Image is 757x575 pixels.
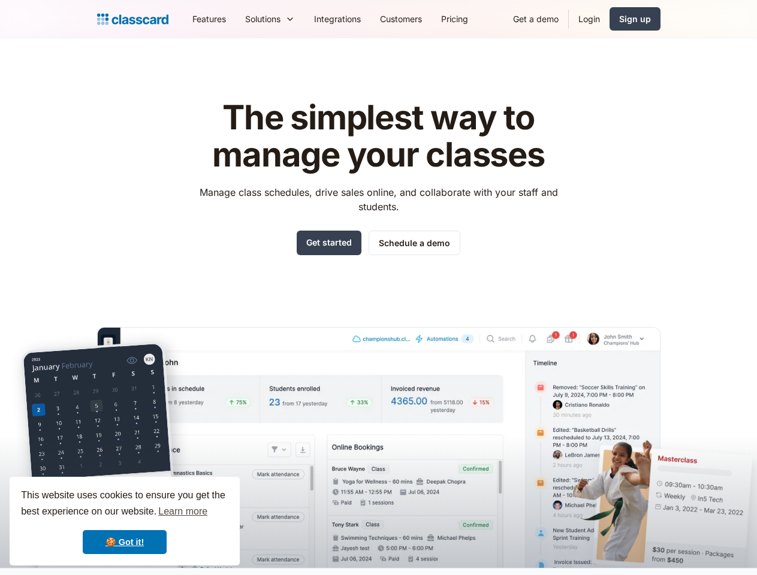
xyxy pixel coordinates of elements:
[297,231,361,255] a: Get started
[236,5,304,32] div: Solutions
[569,5,610,32] a: Login
[245,13,281,25] div: Solutions
[83,530,167,554] a: dismiss cookie message
[156,503,209,520] a: learn more about cookies
[10,477,240,565] div: cookieconsent
[432,5,478,32] a: Pricing
[619,13,651,25] div: Sign up
[97,11,168,28] a: home
[610,7,661,31] a: Sign up
[188,185,569,214] p: Manage class schedules, drive sales online, and collaborate with your staff and students.
[183,5,236,32] a: Features
[188,99,569,173] h1: The simplest way to manage your classes
[369,231,460,255] a: Schedule a demo
[503,5,568,32] a: Get a demo
[370,5,432,32] a: Customers
[304,5,370,32] a: Integrations
[21,488,228,520] span: This website uses cookies to ensure you get the best experience on our website.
